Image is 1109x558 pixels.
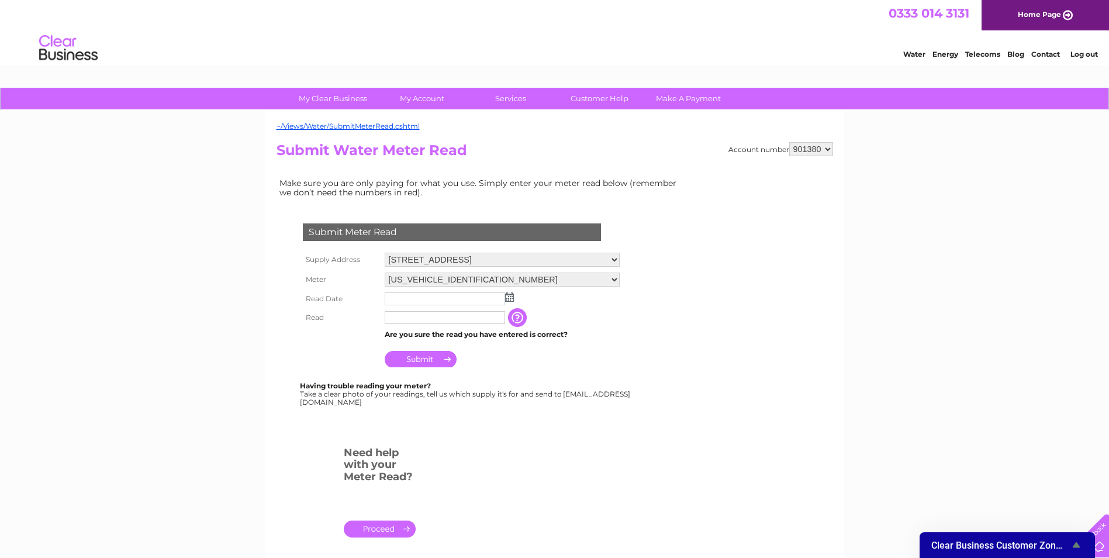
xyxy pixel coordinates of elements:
[932,50,958,58] a: Energy
[551,88,648,109] a: Customer Help
[300,381,431,390] b: Having trouble reading your meter?
[374,88,470,109] a: My Account
[277,122,420,130] a: ~/Views/Water/SubmitMeterRead.cshtml
[1031,50,1060,58] a: Contact
[462,88,559,109] a: Services
[277,142,833,164] h2: Submit Water Meter Read
[508,308,529,327] input: Information
[903,50,925,58] a: Water
[965,50,1000,58] a: Telecoms
[300,382,632,406] div: Take a clear photo of your readings, tell us which supply it's for and send to [EMAIL_ADDRESS][DO...
[1070,50,1098,58] a: Log out
[505,292,514,302] img: ...
[279,6,831,57] div: Clear Business is a trading name of Verastar Limited (registered in [GEOGRAPHIC_DATA] No. 3667643...
[300,270,382,290] th: Meter
[39,30,98,66] img: logo.png
[385,351,457,367] input: Submit
[300,290,382,308] th: Read Date
[382,327,623,342] td: Are you sure the read you have entered is correct?
[931,540,1069,551] span: Clear Business Customer Zone Survey
[640,88,737,109] a: Make A Payment
[300,250,382,270] th: Supply Address
[344,521,416,538] a: .
[303,223,601,241] div: Submit Meter Read
[344,445,416,489] h3: Need help with your Meter Read?
[728,142,833,156] div: Account number
[889,6,969,20] a: 0333 014 3131
[285,88,381,109] a: My Clear Business
[931,538,1083,552] button: Show survey - Clear Business Customer Zone Survey
[1007,50,1024,58] a: Blog
[277,175,686,200] td: Make sure you are only paying for what you use. Simply enter your meter read below (remember we d...
[300,308,382,327] th: Read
